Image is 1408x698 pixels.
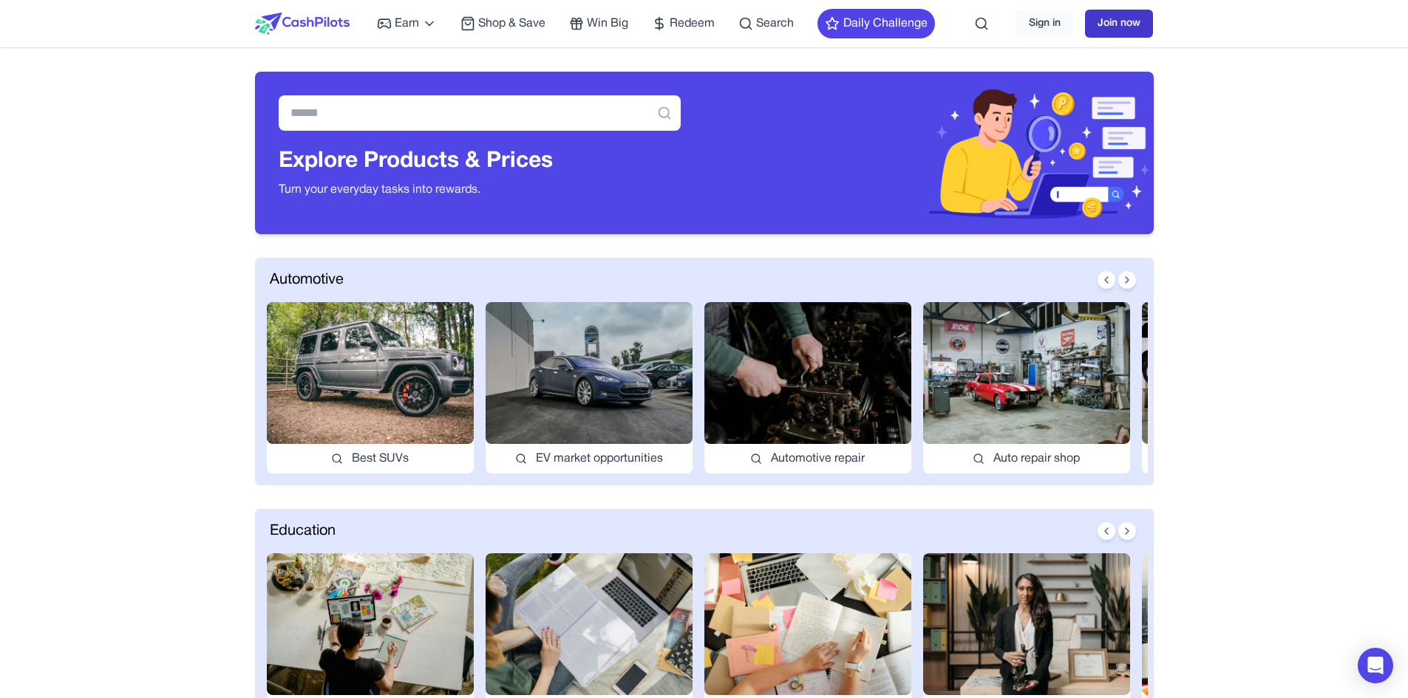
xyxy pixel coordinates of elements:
a: Shop & Save [460,15,545,32]
span: Automotive [270,270,344,290]
p: Turn your everyday tasks into rewards. [279,181,681,199]
span: Shop & Save [478,15,545,32]
button: Daily Challenge [817,9,935,38]
img: Header decoration [704,72,1154,234]
span: Automotive repair [771,450,865,468]
img: CashPilots Logo [255,13,350,35]
h3: Explore Products & Prices [279,148,681,175]
a: Join now [1085,10,1153,38]
span: Win Big [587,15,628,32]
span: Best SUVs [352,450,409,468]
span: Earn [395,15,419,32]
span: Auto repair shop [993,450,1080,468]
a: Sign in [1016,10,1073,38]
a: Redeem [652,15,715,32]
div: Open Intercom Messenger [1358,648,1393,683]
span: Redeem [670,15,715,32]
span: Search [756,15,794,32]
span: Education [270,521,336,541]
a: Search [738,15,794,32]
span: EV market opportunities [536,450,663,468]
a: Win Big [569,15,628,32]
a: Earn [377,15,437,32]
